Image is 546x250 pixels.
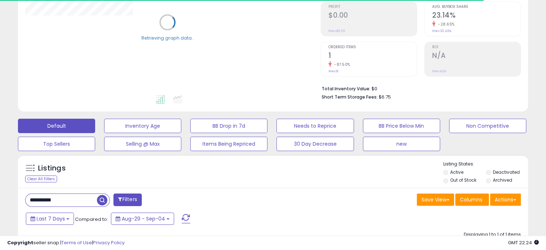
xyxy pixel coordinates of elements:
[432,45,521,49] span: ROI
[449,119,526,133] button: Non Competitive
[443,161,528,168] p: Listing States:
[37,215,65,222] span: Last 7 Days
[328,11,417,21] h2: $0.00
[328,69,338,73] small: Prev: 8
[328,5,417,9] span: Profit
[276,137,354,151] button: 30 Day Decrease
[322,86,370,92] b: Total Inventory Value:
[493,169,519,175] label: Deactivated
[435,22,455,27] small: -28.65%
[432,11,521,21] h2: 23.14%
[25,176,57,182] div: Clear All Filters
[490,194,521,206] button: Actions
[508,239,539,246] span: 2025-09-12 22:24 GMT
[190,119,267,133] button: BB Drop in 7d
[432,29,451,33] small: Prev: 32.43%
[26,213,74,225] button: Last 7 Days
[141,35,194,41] div: Retrieving graph data..
[455,194,489,206] button: Columns
[379,94,391,100] span: $6.75
[113,194,141,206] button: Filters
[363,137,440,151] button: new
[322,94,378,100] b: Short Term Storage Fees:
[7,240,125,246] div: seller snap | |
[122,215,165,222] span: Aug-29 - Sep-04
[450,169,463,175] label: Active
[493,177,512,183] label: Archived
[328,29,345,33] small: Prev: $0.00
[190,137,267,151] button: Items Being Repriced
[7,239,33,246] strong: Copyright
[417,194,454,206] button: Save View
[276,119,354,133] button: Needs to Reprice
[363,119,440,133] button: BB Price Below Min
[61,239,92,246] a: Terms of Use
[93,239,125,246] a: Privacy Policy
[460,196,482,203] span: Columns
[450,177,476,183] label: Out of Stock
[104,119,181,133] button: Inventory Age
[432,5,521,9] span: Avg. Buybox Share
[322,84,515,92] li: $0
[328,45,417,49] span: Ordered Items
[111,213,174,225] button: Aug-29 - Sep-04
[464,231,521,238] div: Displaying 1 to 1 of 1 items
[332,62,350,67] small: -87.50%
[18,137,95,151] button: Top Sellers
[104,137,181,151] button: Selling @ Max
[432,69,446,73] small: Prev: N/A
[328,51,417,61] h2: 1
[432,51,521,61] h2: N/A
[38,163,66,173] h5: Listings
[75,216,108,223] span: Compared to:
[18,119,95,133] button: Default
